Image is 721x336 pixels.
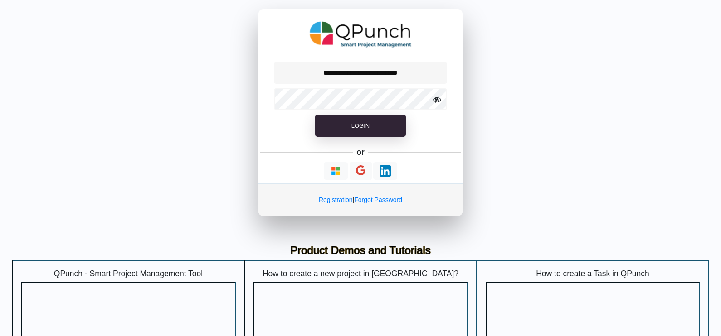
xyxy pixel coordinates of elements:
[315,115,406,137] button: Login
[330,165,341,177] img: Loading...
[319,196,353,203] a: Registration
[380,165,391,177] img: Loading...
[350,162,372,180] button: Continue With Google
[253,269,468,278] h5: How to create a new project in [GEOGRAPHIC_DATA]?
[258,183,463,216] div: |
[354,196,402,203] a: Forgot Password
[486,269,700,278] h5: How to create a Task in QPunch
[324,162,348,180] button: Continue With Microsoft Azure
[355,146,366,158] h5: or
[373,162,397,180] button: Continue With LinkedIn
[21,269,236,278] h5: QPunch - Smart Project Management Tool
[310,18,412,51] img: QPunch
[19,244,702,257] h3: Product Demos and Tutorials
[351,122,370,129] span: Login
